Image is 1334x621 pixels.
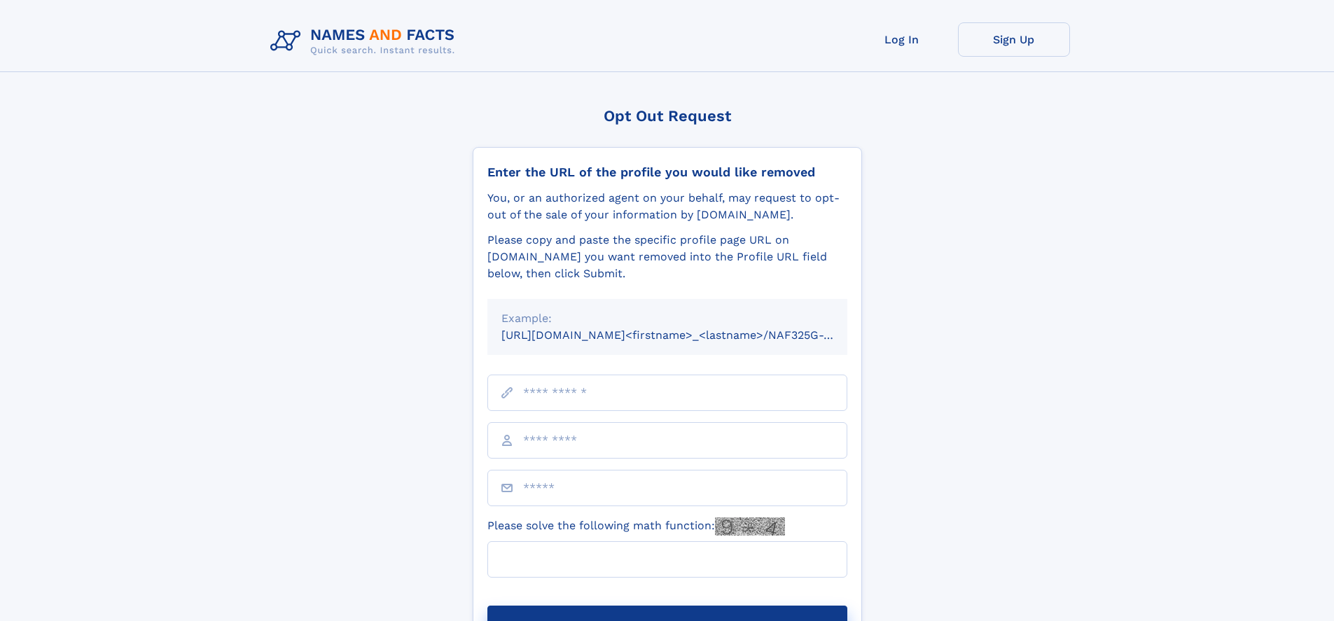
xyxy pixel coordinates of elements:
[487,190,847,223] div: You, or an authorized agent on your behalf, may request to opt-out of the sale of your informatio...
[487,232,847,282] div: Please copy and paste the specific profile page URL on [DOMAIN_NAME] you want removed into the Pr...
[958,22,1070,57] a: Sign Up
[501,328,874,342] small: [URL][DOMAIN_NAME]<firstname>_<lastname>/NAF325G-xxxxxxxx
[265,22,466,60] img: Logo Names and Facts
[501,310,833,327] div: Example:
[487,165,847,180] div: Enter the URL of the profile you would like removed
[487,517,785,536] label: Please solve the following math function:
[846,22,958,57] a: Log In
[473,107,862,125] div: Opt Out Request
